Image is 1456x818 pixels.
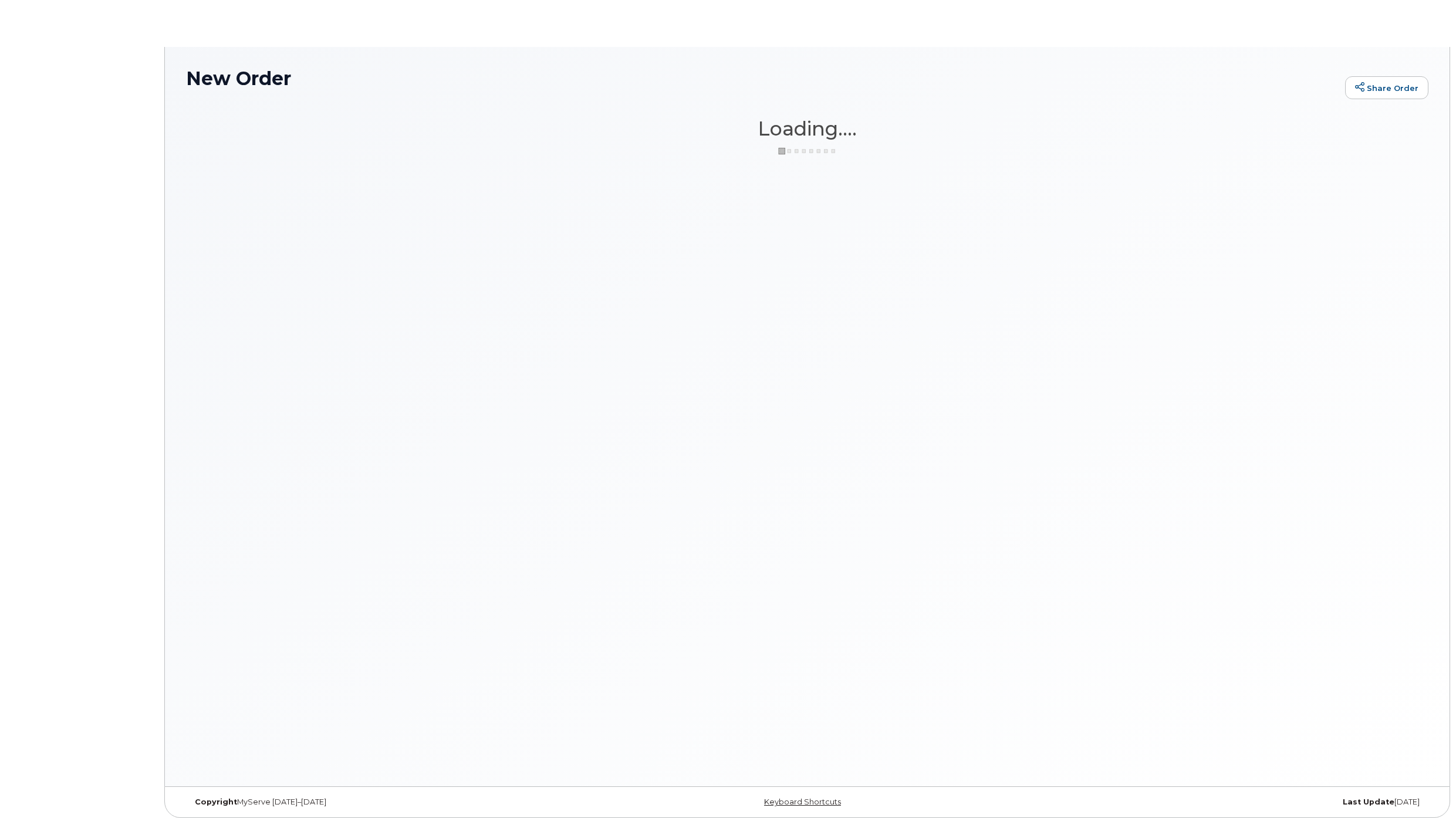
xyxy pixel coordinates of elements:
[1345,76,1428,100] a: Share Order
[186,68,1339,89] h1: New Order
[186,797,600,807] div: MyServe [DATE]–[DATE]
[1343,797,1394,806] strong: Last Update
[195,797,237,806] strong: Copyright
[186,118,1428,139] h1: Loading....
[1014,797,1428,807] div: [DATE]
[778,147,837,156] img: ajax-loader-3a6953c30dc77f0bf724df975f13086db4f4c1262e45940f03d1251963f1bf2e.gif
[764,797,841,806] a: Keyboard Shortcuts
